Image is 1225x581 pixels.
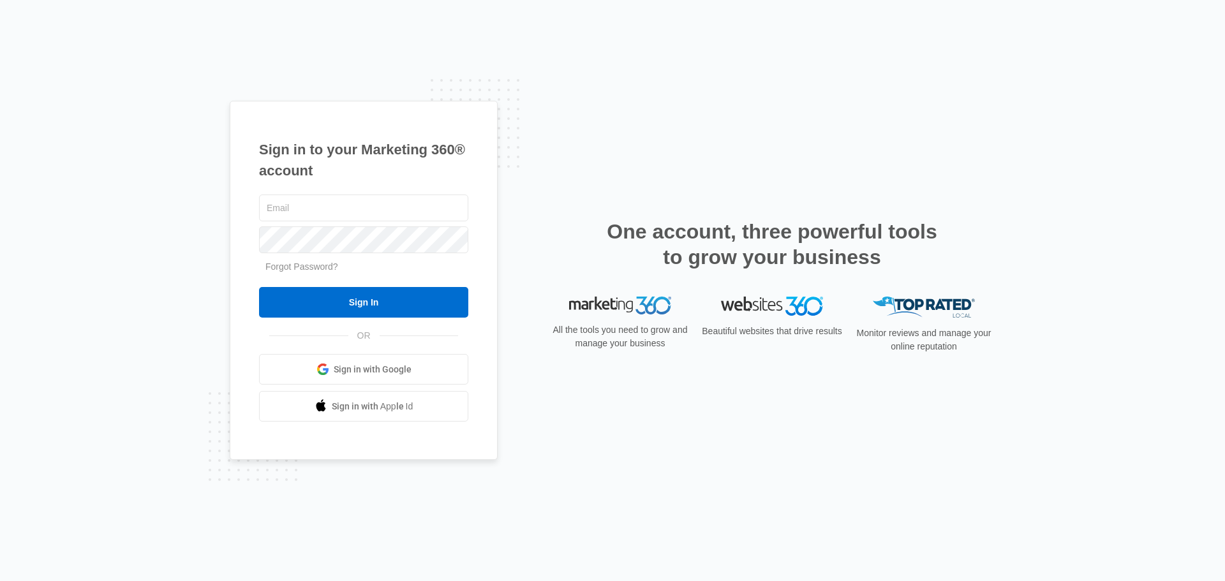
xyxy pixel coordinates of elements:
[603,219,941,270] h2: One account, three powerful tools to grow your business
[259,287,468,318] input: Sign In
[721,297,823,315] img: Websites 360
[334,363,412,376] span: Sign in with Google
[259,195,468,221] input: Email
[259,391,468,422] a: Sign in with Apple Id
[332,400,413,413] span: Sign in with Apple Id
[259,139,468,181] h1: Sign in to your Marketing 360® account
[852,327,995,353] p: Monitor reviews and manage your online reputation
[549,323,692,350] p: All the tools you need to grow and manage your business
[265,261,338,272] a: Forgot Password?
[569,297,671,314] img: Marketing 360
[348,329,380,342] span: OR
[701,325,843,338] p: Beautiful websites that drive results
[259,354,468,385] a: Sign in with Google
[873,297,975,318] img: Top Rated Local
